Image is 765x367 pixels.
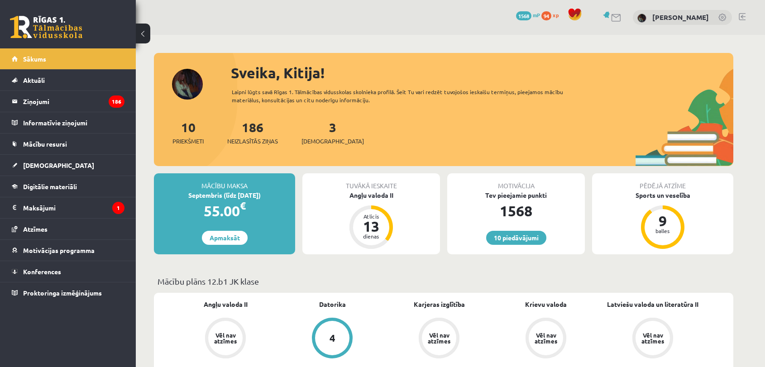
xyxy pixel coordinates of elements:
[279,318,386,360] a: 4
[23,55,46,63] span: Sākums
[637,14,646,23] img: Kitija Alfus
[231,62,733,84] div: Sveika, Kitija!
[23,161,94,169] span: [DEMOGRAPHIC_DATA]
[541,11,563,19] a: 94 xp
[358,214,385,219] div: Atlicis
[492,318,599,360] a: Vēl nav atzīmes
[533,332,559,344] div: Vēl nav atzīmes
[516,11,540,19] a: 1568 mP
[516,11,531,20] span: 1568
[302,173,440,191] div: Tuvākā ieskaite
[533,11,540,19] span: mP
[12,176,124,197] a: Digitālie materiāli
[23,76,45,84] span: Aktuāli
[172,119,204,146] a: 10Priekšmeti
[172,318,279,360] a: Vēl nav atzīmes
[12,219,124,239] a: Atzīmes
[23,140,67,148] span: Mācību resursi
[23,246,95,254] span: Motivācijas programma
[426,332,452,344] div: Vēl nav atzīmes
[23,225,48,233] span: Atzīmes
[12,48,124,69] a: Sākums
[541,11,551,20] span: 94
[202,231,248,245] a: Apmaksāt
[649,228,676,234] div: balles
[607,300,698,309] a: Latviešu valoda un literatūra II
[414,300,465,309] a: Karjeras izglītība
[301,119,364,146] a: 3[DEMOGRAPHIC_DATA]
[12,70,124,91] a: Aktuāli
[154,200,295,222] div: 55.00
[525,300,567,309] a: Krievu valoda
[553,11,559,19] span: xp
[213,332,238,344] div: Vēl nav atzīmes
[109,95,124,108] i: 186
[486,231,546,245] a: 10 piedāvājumi
[330,333,335,343] div: 4
[12,197,124,218] a: Maksājumi1
[652,13,709,22] a: [PERSON_NAME]
[23,197,124,218] legend: Maksājumi
[386,318,492,360] a: Vēl nav atzīmes
[12,112,124,133] a: Informatīvie ziņojumi
[10,16,82,38] a: Rīgas 1. Tālmācības vidusskola
[592,191,733,200] div: Sports un veselība
[599,318,706,360] a: Vēl nav atzīmes
[12,261,124,282] a: Konferences
[23,112,124,133] legend: Informatīvie ziņojumi
[23,267,61,276] span: Konferences
[592,173,733,191] div: Pēdējā atzīme
[12,240,124,261] a: Motivācijas programma
[204,300,248,309] a: Angļu valoda II
[158,275,730,287] p: Mācību plāns 12.b1 JK klase
[23,289,102,297] span: Proktoringa izmēģinājums
[23,91,124,112] legend: Ziņojumi
[358,219,385,234] div: 13
[23,182,77,191] span: Digitālie materiāli
[301,137,364,146] span: [DEMOGRAPHIC_DATA]
[12,282,124,303] a: Proktoringa izmēģinājums
[649,214,676,228] div: 9
[302,191,440,250] a: Angļu valoda II Atlicis 13 dienas
[112,202,124,214] i: 1
[447,191,585,200] div: Tev pieejamie punkti
[172,137,204,146] span: Priekšmeti
[227,119,278,146] a: 186Neizlasītās ziņas
[640,332,665,344] div: Vēl nav atzīmes
[240,199,246,212] span: €
[12,91,124,112] a: Ziņojumi186
[358,234,385,239] div: dienas
[447,200,585,222] div: 1568
[447,173,585,191] div: Motivācija
[592,191,733,250] a: Sports un veselība 9 balles
[227,137,278,146] span: Neizlasītās ziņas
[154,191,295,200] div: Septembris (līdz [DATE])
[302,191,440,200] div: Angļu valoda II
[154,173,295,191] div: Mācību maksa
[12,155,124,176] a: [DEMOGRAPHIC_DATA]
[12,133,124,154] a: Mācību resursi
[232,88,579,104] div: Laipni lūgts savā Rīgas 1. Tālmācības vidusskolas skolnieka profilā. Šeit Tu vari redzēt tuvojošo...
[319,300,346,309] a: Datorika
